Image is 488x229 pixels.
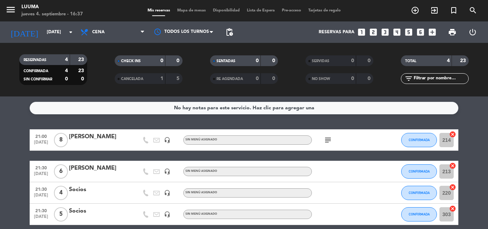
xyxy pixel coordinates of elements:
[272,76,277,81] strong: 0
[65,57,68,62] strong: 4
[32,214,50,223] span: [DATE]
[462,21,483,43] div: LOG OUT
[401,186,437,200] button: CONFIRMADA
[164,168,170,175] i: headset_mic
[176,58,181,63] strong: 0
[225,28,234,36] span: pending_actions
[65,68,68,73] strong: 4
[449,184,456,191] i: cancel
[401,207,437,221] button: CONFIRMADA
[5,4,16,15] i: menu
[369,28,378,37] i: looks_two
[69,185,130,194] div: Socios
[468,28,477,36] i: power_settings_new
[416,28,425,37] i: looks_6
[121,77,143,81] span: CANCELADA
[176,76,181,81] strong: 5
[69,164,130,173] div: [PERSON_NAME]
[5,4,16,18] button: menu
[32,163,50,171] span: 21:30
[312,59,329,63] span: SERVIDAS
[54,133,68,147] span: 8
[21,11,83,18] div: jueves 4. septiembre - 16:37
[256,58,259,63] strong: 0
[78,68,85,73] strong: 23
[69,206,130,216] div: Socios
[144,9,174,13] span: Mis reservas
[404,28,413,37] i: looks_5
[24,69,48,73] span: CONFIRMADA
[324,136,332,144] i: subject
[447,58,450,63] strong: 4
[54,164,68,179] span: 6
[428,28,437,37] i: add_box
[405,59,416,63] span: TOTAL
[32,206,50,214] span: 21:30
[160,76,163,81] strong: 1
[351,76,354,81] strong: 0
[69,132,130,141] div: [PERSON_NAME]
[185,170,217,173] span: Sin menú asignado
[368,76,372,81] strong: 0
[278,9,305,13] span: Pre-acceso
[401,164,437,179] button: CONFIRMADA
[401,133,437,147] button: CONFIRMADA
[121,59,141,63] span: CHECK INS
[449,6,458,15] i: turned_in_not
[243,9,278,13] span: Lista de Espera
[78,57,85,62] strong: 23
[351,58,354,63] strong: 0
[430,6,439,15] i: exit_to_app
[5,24,43,40] i: [DATE]
[216,77,243,81] span: RE AGENDADA
[409,191,430,195] span: CONFIRMADA
[305,9,344,13] span: Tarjetas de regalo
[404,74,413,83] i: filter_list
[24,58,46,62] span: RESERVADAS
[312,77,330,81] span: NO SHOW
[272,58,277,63] strong: 0
[32,185,50,193] span: 21:30
[409,138,430,142] span: CONFIRMADA
[216,59,235,63] span: SENTADAS
[160,58,163,63] strong: 0
[32,193,50,201] span: [DATE]
[409,212,430,216] span: CONFIRMADA
[413,75,468,83] input: Filtrar por nombre...
[319,30,354,35] span: Reservas para
[460,58,467,63] strong: 23
[164,137,170,143] i: headset_mic
[164,190,170,196] i: headset_mic
[209,9,243,13] span: Disponibilidad
[185,138,217,141] span: Sin menú asignado
[469,6,477,15] i: search
[448,28,457,36] span: print
[185,191,217,194] span: Sin menú asignado
[449,131,456,138] i: cancel
[24,78,52,81] span: SIN CONFIRMAR
[392,28,402,37] i: looks_4
[54,186,68,200] span: 4
[65,76,68,81] strong: 0
[164,211,170,218] i: headset_mic
[368,58,372,63] strong: 0
[380,28,390,37] i: looks_3
[185,213,217,215] span: Sin menú asignado
[32,132,50,140] span: 21:00
[256,76,259,81] strong: 0
[449,162,456,169] i: cancel
[174,104,314,112] div: No hay notas para este servicio. Haz clic para agregar una
[449,205,456,212] i: cancel
[409,169,430,173] span: CONFIRMADA
[411,6,419,15] i: add_circle_outline
[21,4,83,11] div: Luuma
[32,171,50,180] span: [DATE]
[81,76,85,81] strong: 0
[357,28,366,37] i: looks_one
[32,140,50,148] span: [DATE]
[174,9,209,13] span: Mapa de mesas
[92,30,105,35] span: Cena
[66,28,75,36] i: arrow_drop_down
[54,207,68,221] span: 5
